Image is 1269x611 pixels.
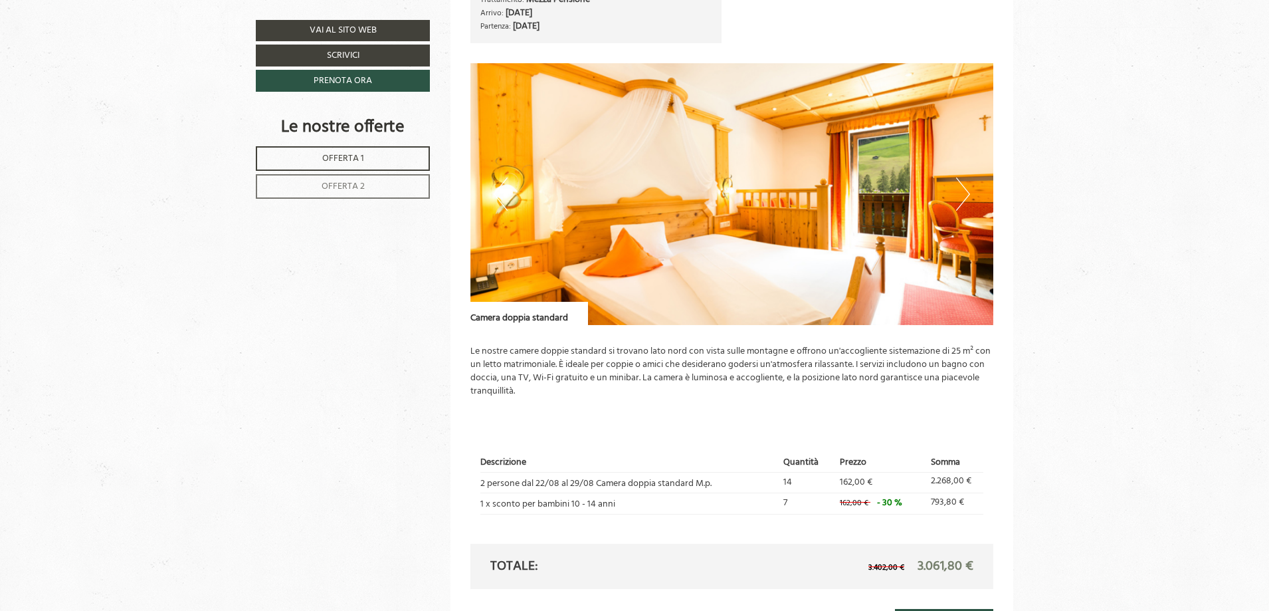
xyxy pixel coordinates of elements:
[868,561,904,574] span: 3.402,00 €
[256,115,430,140] div: Le nostre offerte
[480,472,779,493] td: 2 persone dal 22/08 al 29/08 Camera doppia standard M.p.
[835,454,926,472] th: Prezzo
[480,557,732,576] div: Totale:
[470,345,994,398] p: Le nostre camere doppie standard si trovano lato nord con vista sulle montagne e offrono un'accog...
[926,493,983,514] td: 793,80 €
[918,556,973,577] span: 3.061,80 €
[840,497,868,510] span: 162,00 €
[256,45,430,66] a: Scrivici
[877,495,902,511] span: - 30 %
[480,454,779,472] th: Descrizione
[480,20,511,33] small: Partenza:
[480,493,779,514] td: 1 x sconto per bambini 10 - 14 anni
[480,7,504,19] small: Arrivo:
[926,472,983,493] td: 2.268,00 €
[322,179,365,194] span: Offerta 2
[779,472,835,493] td: 14
[494,178,508,211] button: Previous
[470,302,588,325] div: Camera doppia standard
[470,63,994,325] img: image
[840,475,872,490] span: 162,00 €
[513,19,539,34] b: [DATE]
[926,454,983,472] th: Somma
[322,151,364,166] span: Offerta 1
[956,178,970,211] button: Next
[779,493,835,514] td: 7
[506,5,532,21] b: [DATE]
[256,20,430,41] a: Vai al sito web
[779,454,835,472] th: Quantità
[256,70,430,92] a: Prenota ora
